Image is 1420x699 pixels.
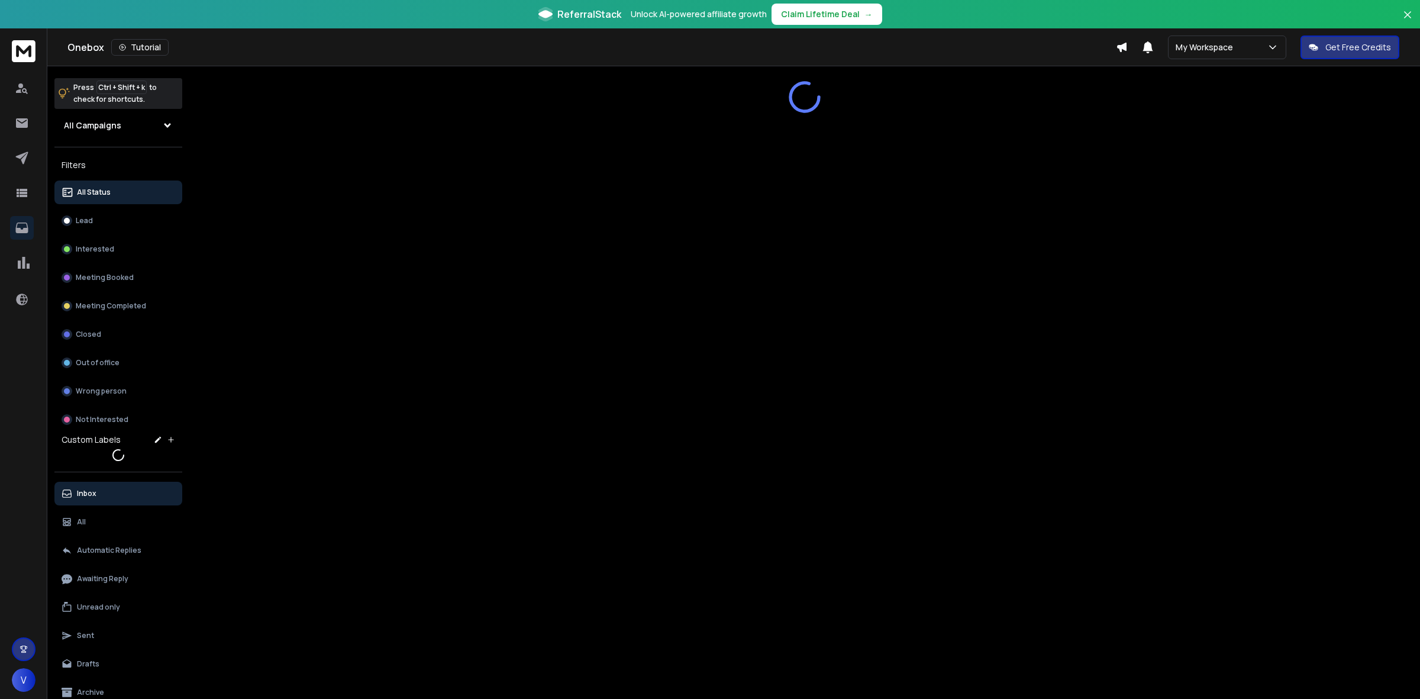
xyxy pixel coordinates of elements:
p: Press to check for shortcuts. [73,82,157,105]
button: V [12,668,35,692]
p: Out of office [76,358,120,368]
span: ReferralStack [557,7,621,21]
button: Wrong person [54,379,182,403]
p: Drafts [77,659,99,669]
p: My Workspace [1176,41,1238,53]
button: Tutorial [111,39,169,56]
p: Unread only [77,603,120,612]
p: Lead [76,216,93,226]
p: Automatic Replies [77,546,141,555]
p: Archive [77,688,104,697]
button: Awaiting Reply [54,567,182,591]
p: Interested [76,244,114,254]
div: Onebox [67,39,1116,56]
p: Sent [77,631,94,640]
h3: Filters [54,157,182,173]
button: Lead [54,209,182,233]
button: Claim Lifetime Deal→ [772,4,882,25]
button: Inbox [54,482,182,505]
button: All Campaigns [54,114,182,137]
p: Get Free Credits [1325,41,1391,53]
button: Closed [54,323,182,346]
span: → [864,8,873,20]
p: Meeting Completed [76,301,146,311]
p: All [77,517,86,527]
button: Meeting Completed [54,294,182,318]
p: Awaiting Reply [77,574,128,584]
button: All [54,510,182,534]
button: Unread only [54,595,182,619]
button: Out of office [54,351,182,375]
button: Meeting Booked [54,266,182,289]
button: All Status [54,181,182,204]
p: Not Interested [76,415,128,424]
h1: All Campaigns [64,120,121,131]
button: Drafts [54,652,182,676]
p: Meeting Booked [76,273,134,282]
button: Close banner [1400,7,1415,36]
p: Closed [76,330,101,339]
button: Automatic Replies [54,539,182,562]
button: Not Interested [54,408,182,431]
button: Interested [54,237,182,261]
button: Get Free Credits [1300,36,1399,59]
p: All Status [77,188,111,197]
p: Wrong person [76,386,127,396]
h3: Custom Labels [62,434,121,446]
button: Sent [54,624,182,648]
p: Unlock AI-powered affiliate growth [631,8,767,20]
span: Ctrl + Shift + k [96,80,147,94]
p: Inbox [77,489,96,498]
